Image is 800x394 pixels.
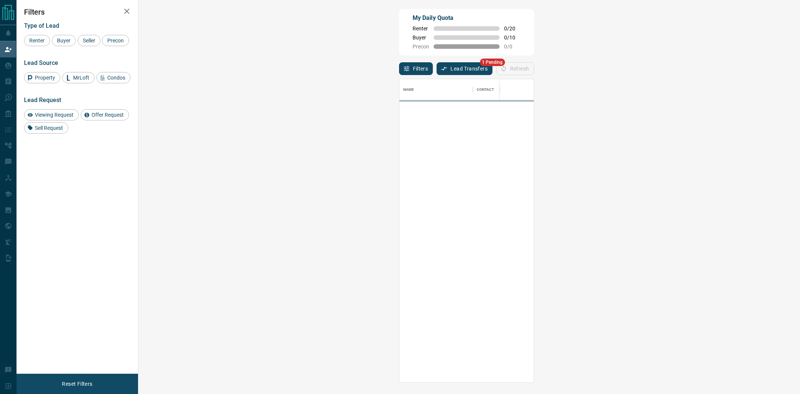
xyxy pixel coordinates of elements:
[24,109,79,120] div: Viewing Request
[24,22,59,29] span: Type of Lead
[24,72,60,83] div: Property
[71,75,92,81] span: MrLoft
[413,35,429,41] span: Buyer
[24,96,61,104] span: Lead Request
[504,44,521,50] span: 0 / 0
[57,377,97,390] button: Reset Filters
[80,38,98,44] span: Seller
[52,35,76,46] div: Buyer
[96,72,131,83] div: Condos
[399,62,433,75] button: Filters
[413,44,429,50] span: Precon
[477,79,494,100] div: Contact
[102,35,129,46] div: Precon
[24,59,58,66] span: Lead Source
[81,109,129,120] div: Offer Request
[413,14,521,23] p: My Daily Quota
[62,72,95,83] div: MrLoft
[89,112,126,118] span: Offer Request
[27,38,47,44] span: Renter
[32,125,66,131] span: Sell Request
[480,59,505,66] span: 1 Pending
[78,35,101,46] div: Seller
[24,8,131,17] h2: Filters
[24,122,68,134] div: Sell Request
[437,62,492,75] button: Lead Transfers
[105,75,128,81] span: Condos
[32,112,76,118] span: Viewing Request
[105,38,126,44] span: Precon
[32,75,58,81] span: Property
[399,79,473,100] div: Name
[504,26,521,32] span: 0 / 20
[403,79,414,100] div: Name
[24,35,50,46] div: Renter
[413,26,429,32] span: Renter
[504,35,521,41] span: 0 / 10
[54,38,73,44] span: Buyer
